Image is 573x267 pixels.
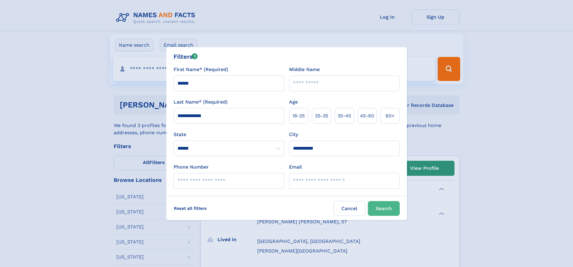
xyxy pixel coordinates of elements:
[174,98,228,106] label: Last Name* (Required)
[170,201,211,216] label: Reset all filters
[289,131,298,138] label: City
[174,163,209,171] label: Phone Number
[334,201,365,216] label: Cancel
[174,52,198,61] div: Filters
[289,163,302,171] label: Email
[360,112,374,120] span: 45‑60
[174,66,228,73] label: First Name* (Required)
[368,201,400,216] button: Search
[292,112,305,120] span: 18‑25
[386,112,395,120] span: 60+
[315,112,328,120] span: 25‑35
[174,131,284,138] label: State
[337,112,351,120] span: 35‑45
[289,66,320,73] label: Middle Name
[289,98,298,106] label: Age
